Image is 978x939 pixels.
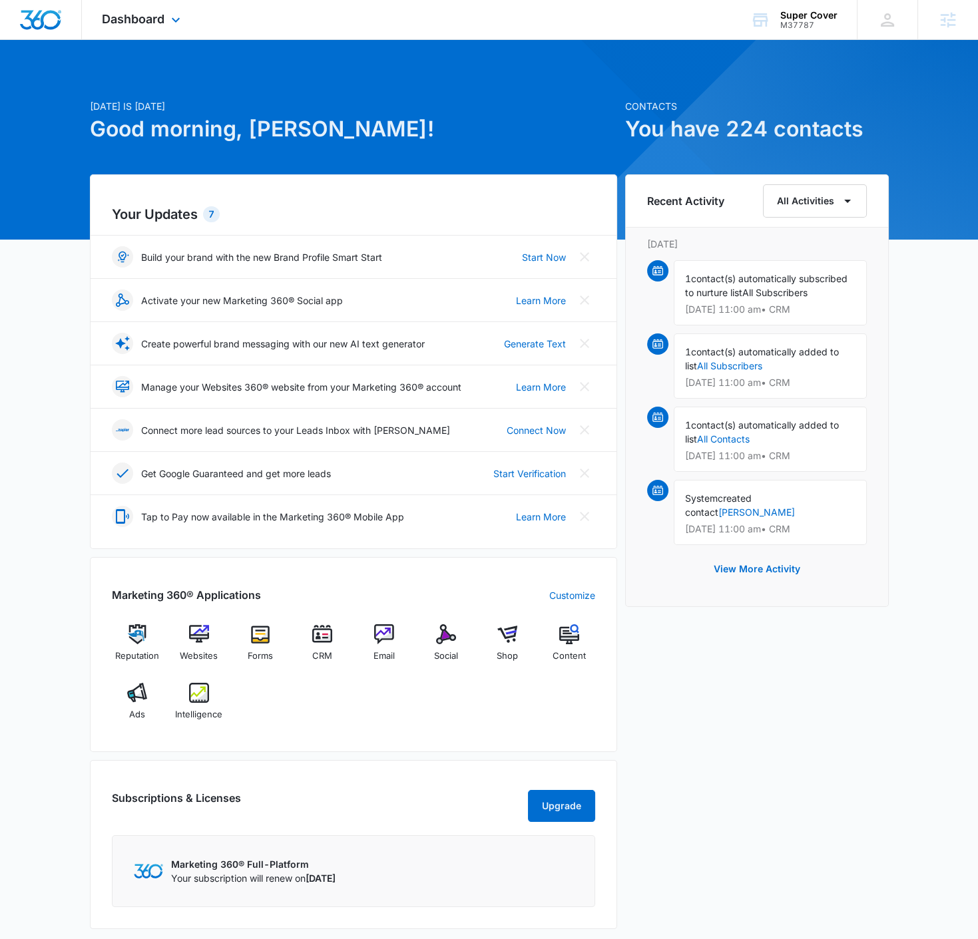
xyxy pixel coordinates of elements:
button: All Activities [763,184,867,218]
span: Dashboard [102,12,164,26]
button: Close [574,506,595,527]
a: Websites [173,624,224,672]
p: [DATE] [647,237,867,251]
span: 1 [685,273,691,284]
h2: Your Updates [112,204,595,224]
a: [PERSON_NAME] [718,506,795,518]
p: Contacts [625,99,889,113]
span: Shop [497,650,518,663]
span: Email [373,650,395,663]
button: Close [574,419,595,441]
div: 7 [203,206,220,222]
p: Activate your new Marketing 360® Social app [141,293,343,307]
a: Shop [482,624,533,672]
a: Generate Text [504,337,566,351]
span: Reputation [115,650,159,663]
p: Your subscription will renew on [171,871,336,885]
a: Content [544,624,595,672]
span: CRM [312,650,332,663]
a: All Subscribers [697,360,762,371]
span: All Subscribers [742,287,808,298]
span: Websites [180,650,218,663]
span: Content [553,650,586,663]
span: System [685,492,718,504]
a: Social [420,624,471,672]
div: account name [780,10,838,21]
a: Ads [112,683,163,731]
p: Get Google Guaranteed and get more leads [141,467,331,480]
a: Reputation [112,624,163,672]
h6: Recent Activity [647,193,724,209]
span: 1 [685,346,691,357]
span: Ads [129,708,145,721]
p: [DATE] is [DATE] [90,99,617,113]
p: Marketing 360® Full-Platform [171,857,336,871]
p: Create powerful brand messaging with our new AI text generator [141,337,425,351]
span: Social [434,650,458,663]
a: All Contacts [697,433,750,445]
a: CRM [297,624,348,672]
p: [DATE] 11:00 am • CRM [685,305,856,314]
a: Start Verification [493,467,566,480]
p: Build your brand with the new Brand Profile Smart Start [141,250,382,264]
span: 1 [685,419,691,431]
span: contact(s) automatically subscribed to nurture list [685,273,848,298]
span: contact(s) automatically added to list [685,346,839,371]
p: Tap to Pay now available in the Marketing 360® Mobile App [141,510,404,524]
a: Connect Now [507,423,566,437]
a: Learn More [516,510,566,524]
h2: Marketing 360® Applications [112,587,261,603]
a: Intelligence [173,683,224,731]
p: [DATE] 11:00 am • CRM [685,524,856,534]
a: Forms [235,624,286,672]
p: Manage your Websites 360® website from your Marketing 360® account [141,380,461,394]
button: Close [574,246,595,268]
button: Close [574,289,595,311]
a: Start Now [522,250,566,264]
span: Intelligence [175,708,222,721]
p: Connect more lead sources to your Leads Inbox with [PERSON_NAME] [141,423,450,437]
a: Email [359,624,410,672]
p: [DATE] 11:00 am • CRM [685,451,856,461]
p: [DATE] 11:00 am • CRM [685,378,856,387]
span: contact(s) automatically added to list [685,419,839,445]
h2: Subscriptions & Licenses [112,790,241,817]
button: Close [574,376,595,397]
div: account id [780,21,838,30]
button: Close [574,333,595,354]
h1: Good morning, [PERSON_NAME]! [90,113,617,145]
span: [DATE] [306,872,336,884]
a: Learn More [516,293,566,307]
button: View More Activity [700,553,814,585]
span: created contact [685,492,752,518]
a: Learn More [516,380,566,394]
button: Close [574,463,595,484]
span: Forms [248,650,273,663]
button: Upgrade [528,790,595,822]
h1: You have 224 contacts [625,113,889,145]
img: Marketing 360 Logo [134,864,163,878]
a: Customize [549,588,595,602]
